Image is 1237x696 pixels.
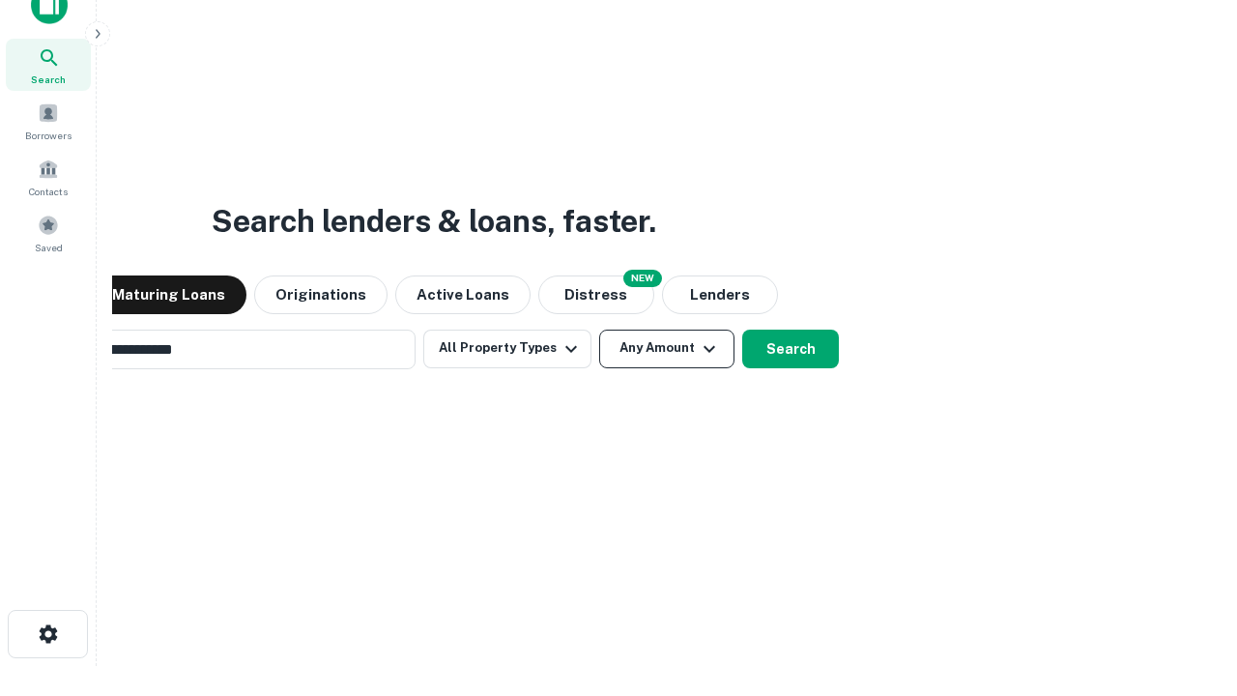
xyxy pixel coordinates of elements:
[6,95,91,147] a: Borrowers
[6,207,91,259] a: Saved
[6,151,91,203] a: Contacts
[538,275,654,314] button: Search distressed loans with lien and other non-mortgage details.
[1140,541,1237,634] iframe: Chat Widget
[254,275,388,314] button: Originations
[623,270,662,287] div: NEW
[599,330,734,368] button: Any Amount
[423,330,591,368] button: All Property Types
[35,240,63,255] span: Saved
[31,72,66,87] span: Search
[29,184,68,199] span: Contacts
[662,275,778,314] button: Lenders
[212,198,656,245] h3: Search lenders & loans, faster.
[742,330,839,368] button: Search
[6,39,91,91] a: Search
[395,275,531,314] button: Active Loans
[91,275,246,314] button: Maturing Loans
[25,128,72,143] span: Borrowers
